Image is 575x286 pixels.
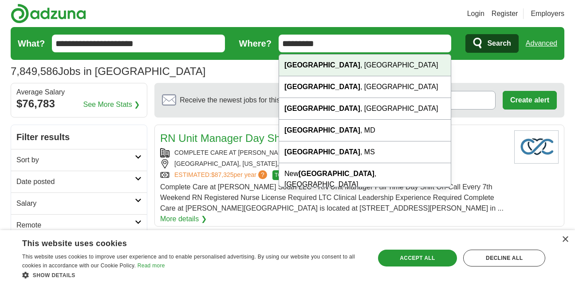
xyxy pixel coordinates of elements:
label: Where? [239,37,272,50]
a: More details ❯ [160,214,207,224]
a: Employers [531,8,564,19]
span: ? [258,170,267,179]
div: , MS [279,141,451,163]
label: What? [18,37,45,50]
a: Login [467,8,484,19]
h2: Sort by [16,155,135,165]
span: Search [487,35,511,52]
h2: Date posted [16,176,135,187]
span: 7,849,586 [11,63,58,79]
div: Decline all [463,250,545,266]
div: COMPLETE CARE AT [PERSON_NAME] SOUTH LLC [160,148,507,157]
div: , [GEOGRAPHIC_DATA] [279,55,451,76]
a: Salary [11,192,147,214]
div: , MD [279,120,451,141]
img: Adzuna logo [11,4,86,24]
span: TOP MATCH [272,170,307,180]
h2: Salary [16,198,135,209]
div: Accept all [378,250,457,266]
span: $87,325 [211,171,234,178]
div: $76,783 [16,96,142,112]
div: This website uses cookies [22,235,342,249]
a: Read more, opens a new window [138,262,165,269]
div: , [GEOGRAPHIC_DATA] [279,98,451,120]
h2: Filter results [11,125,147,149]
button: Search [465,34,518,53]
a: Remote [11,214,147,236]
img: Company logo [514,130,559,164]
a: Register [492,8,518,19]
strong: [GEOGRAPHIC_DATA] [299,170,374,177]
h1: Jobs in [GEOGRAPHIC_DATA] [11,65,205,77]
span: This website uses cookies to improve user experience and to enable personalised advertising. By u... [22,254,355,269]
div: , [GEOGRAPHIC_DATA] [279,76,451,98]
a: RN Unit Manager Day Shift [160,132,288,144]
strong: [GEOGRAPHIC_DATA] [284,61,360,69]
button: Create alert [503,91,557,110]
h2: Remote [16,220,135,231]
div: Show details [22,270,364,279]
a: See More Stats ❯ [83,99,140,110]
a: Advanced [526,35,557,52]
span: Show details [33,272,75,278]
a: Date posted [11,171,147,192]
a: Sort by [11,149,147,171]
span: Receive the newest jobs for this search : [180,95,331,106]
div: Average Salary [16,89,142,96]
strong: [GEOGRAPHIC_DATA] [284,83,360,90]
span: Complete Care at [PERSON_NAME] South LLC - RN Unit Manager Full Time Day Shift On-Call Every 7th ... [160,183,504,212]
strong: [GEOGRAPHIC_DATA] [284,105,360,112]
a: ESTIMATED:$87,325per year? [174,170,269,180]
div: New , [GEOGRAPHIC_DATA] [279,163,451,196]
strong: [GEOGRAPHIC_DATA] [284,148,360,156]
strong: [GEOGRAPHIC_DATA] [284,126,360,134]
div: Close [562,236,568,243]
div: [GEOGRAPHIC_DATA], [US_STATE], 06095 [160,159,507,168]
